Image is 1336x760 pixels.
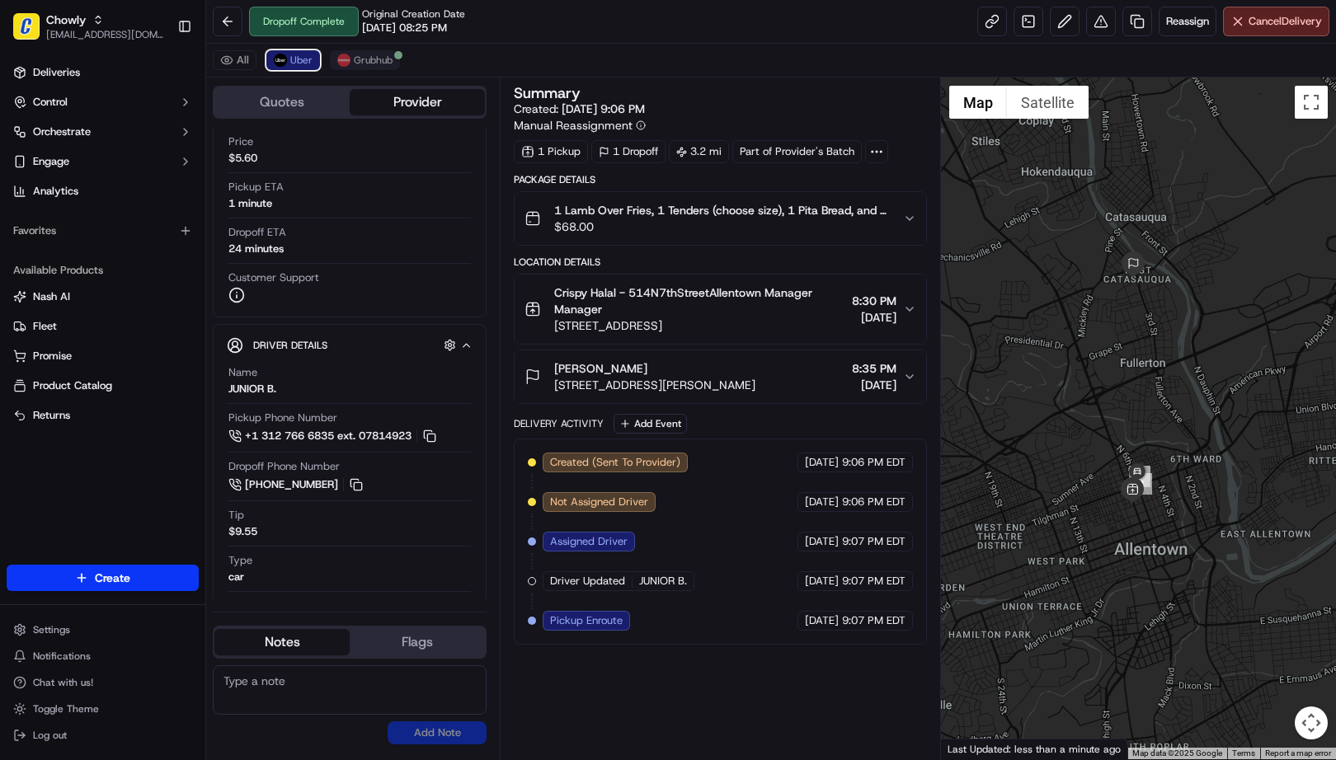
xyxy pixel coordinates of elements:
[1124,459,1150,486] div: 3
[805,455,839,470] span: [DATE]
[7,697,199,720] button: Toggle Theme
[1120,251,1146,278] div: 4
[515,350,925,403] button: [PERSON_NAME][STREET_ADDRESS][PERSON_NAME]8:35 PM[DATE]
[33,65,80,80] span: Deliveries
[7,645,199,668] button: Notifications
[550,455,680,470] span: Created (Sent To Provider)
[46,28,164,41] button: [EMAIL_ADDRESS][DOMAIN_NAME]
[337,54,350,67] img: 5e692f75ce7d37001a5d71f1
[591,140,666,163] div: 1 Dropoff
[228,382,276,396] div: JUNIOR B.
[13,289,192,304] a: Nash AI
[1007,86,1089,119] button: Show satellite imagery
[805,534,839,549] span: [DATE]
[228,365,257,380] span: Name
[228,151,257,166] span: $5.60
[7,284,199,310] button: Nash AI
[7,119,199,145] button: Orchestrate
[46,12,86,28] button: Chowly
[515,274,925,344] button: Crispy Halal - 514N7thStreetAllentown Manager Manager[STREET_ADDRESS]8:30 PM[DATE]
[842,455,906,470] span: 9:06 PM EDT
[362,7,465,21] span: Original Creation Date
[562,101,645,116] span: [DATE] 9:06 PM
[842,613,906,628] span: 9:07 PM EDT
[554,218,889,235] span: $68.00
[228,134,253,149] span: Price
[554,284,844,317] span: Crispy Halal - 514N7thStreetAllentown Manager Manager
[1295,86,1328,119] button: Toggle fullscreen view
[139,241,153,254] div: 💻
[1159,7,1216,36] button: Reassign
[33,408,70,423] span: Returns
[1166,14,1209,29] span: Reassign
[213,50,256,70] button: All
[95,570,130,586] span: Create
[56,157,270,174] div: Start new chat
[33,650,91,663] span: Notifications
[941,739,1128,759] div: Last Updated: less than a minute ago
[274,54,287,67] img: uber-new-logo.jpeg
[16,66,300,92] p: Welcome 👋
[842,495,906,509] span: 9:06 PM EDT
[350,89,485,115] button: Provider
[1132,748,1222,758] span: Map data ©2025 Google
[16,157,46,187] img: 1736555255976-a54dd68f-1ca7-489b-9aae-adbdc363a1c4
[245,477,338,492] span: [PHONE_NUMBER]
[228,270,319,285] span: Customer Support
[330,50,400,70] button: Grubhub
[842,574,906,589] span: 9:07 PM EDT
[949,86,1007,119] button: Show street map
[228,180,284,195] span: Pickup ETA
[514,140,588,163] div: 1 Pickup
[7,402,199,429] button: Returns
[514,86,581,101] h3: Summary
[10,232,133,262] a: 📗Knowledge Base
[515,192,925,245] button: 1 Lamb Over Fries, 1 Tenders (choose size), 1 Pita Bread, and 1 Lamb/Beef Gyro$68.00
[7,313,199,340] button: Fleet
[214,89,350,115] button: Quotes
[13,13,40,40] img: Chowly
[554,202,889,218] span: 1 Lamb Over Fries, 1 Tenders (choose size), 1 Pita Bread, and 1 Lamb/Beef Gyro
[43,106,297,124] input: Got a question? Start typing here...
[33,154,69,169] span: Engage
[554,377,755,393] span: [STREET_ADDRESS][PERSON_NAME]
[805,495,839,509] span: [DATE]
[1232,748,1255,758] a: Terms (opens in new tab)
[33,702,99,715] span: Toggle Theme
[7,7,171,46] button: ChowlyChowly[EMAIL_ADDRESS][DOMAIN_NAME]
[33,95,68,110] span: Control
[1223,7,1329,36] button: CancelDelivery
[514,117,633,134] span: Manual Reassignment
[290,54,313,67] span: Uber
[1295,706,1328,739] button: Map camera controls
[116,279,200,292] a: Powered byPylon
[7,671,199,694] button: Chat with us!
[33,239,126,256] span: Knowledge Base
[852,293,896,309] span: 8:30 PM
[554,317,844,334] span: [STREET_ADDRESS]
[228,570,244,584] div: car
[354,54,393,67] span: Grubhub
[514,117,646,134] button: Manual Reassignment
[7,618,199,641] button: Settings
[228,508,244,523] span: Tip
[33,124,91,139] span: Orchestrate
[16,241,30,254] div: 📗
[7,218,199,244] div: Favorites
[228,476,365,494] a: [PHONE_NUMBER]
[7,89,199,115] button: Control
[228,196,272,211] div: 1 minute
[514,417,604,430] div: Delivery Activity
[7,343,199,369] button: Promise
[669,140,729,163] div: 3.2 mi
[852,309,896,326] span: [DATE]
[33,319,57,334] span: Fleet
[7,565,199,591] button: Create
[133,232,271,262] a: 💻API Documentation
[228,553,252,568] span: Type
[266,50,320,70] button: Uber
[1249,14,1322,29] span: Cancel Delivery
[214,629,350,655] button: Notes
[7,59,199,86] a: Deliveries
